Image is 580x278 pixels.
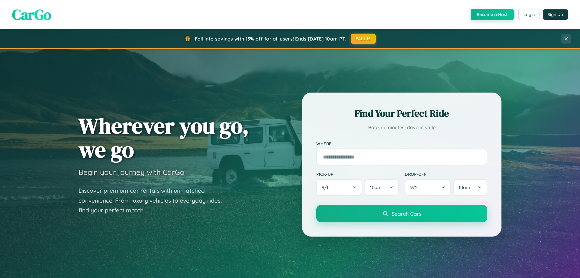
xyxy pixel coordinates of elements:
[370,185,382,190] span: 10am
[405,179,451,196] button: 9/2
[316,179,362,196] button: 9/1
[518,9,540,20] button: Login
[316,141,487,146] label: Where
[195,36,346,42] span: Fall into savings with 15% off for all users! Ends [DATE] 10am PT.
[365,179,399,196] button: 10am
[316,107,487,120] h2: Find Your Perfect Ride
[405,172,487,177] label: Drop-off
[79,114,249,162] h1: Wherever you go, we go
[316,205,487,222] button: Search Cars
[322,185,331,190] span: 9 / 1
[410,185,420,190] span: 9 / 2
[543,9,568,20] button: Sign Up
[12,5,51,25] span: CarGo
[351,34,376,44] button: FALL15
[391,210,421,217] span: Search Cars
[316,172,399,177] label: Pick-up
[453,179,487,196] button: 10am
[471,9,514,20] button: Become a Host
[79,186,230,215] p: Discover premium car rentals with unmatched convenience. From luxury vehicles to everyday rides, ...
[316,123,487,132] p: Book in minutes, drive in style
[459,185,470,190] span: 10am
[79,168,185,177] h3: Begin your journey with CarGo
